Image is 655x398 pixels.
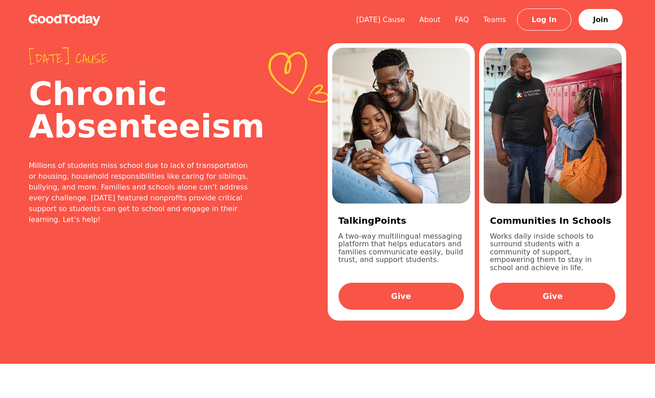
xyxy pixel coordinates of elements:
[29,77,256,142] h2: Chronic Absenteeism
[517,9,572,31] a: Log In
[484,48,622,204] img: c358e4cd-a9cd-4ef5-a174-bb3cda3ba7ae.jpg
[448,15,476,24] a: FAQ
[339,283,464,310] a: Give
[412,15,448,24] a: About
[29,50,256,67] span: [DATE] cause
[490,232,615,272] p: Works daily inside schools to surround students with a community of support, empowering them to s...
[349,15,412,24] a: [DATE] Cause
[339,214,464,227] h3: TalkingPoints
[490,214,615,227] h3: Communities In Schools
[490,283,615,310] a: Give
[332,48,470,204] img: 581ab22e-26e6-4bc8-8927-6401076d9843.jpg
[29,160,256,225] div: Millions of students miss school due to lack of transportation or housing, household responsibili...
[29,14,101,26] img: GoodToday
[579,9,623,30] a: Join
[339,232,464,272] p: A two-way multilingual messaging platform that helps educators and families communicate easily, b...
[476,15,513,24] a: Teams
